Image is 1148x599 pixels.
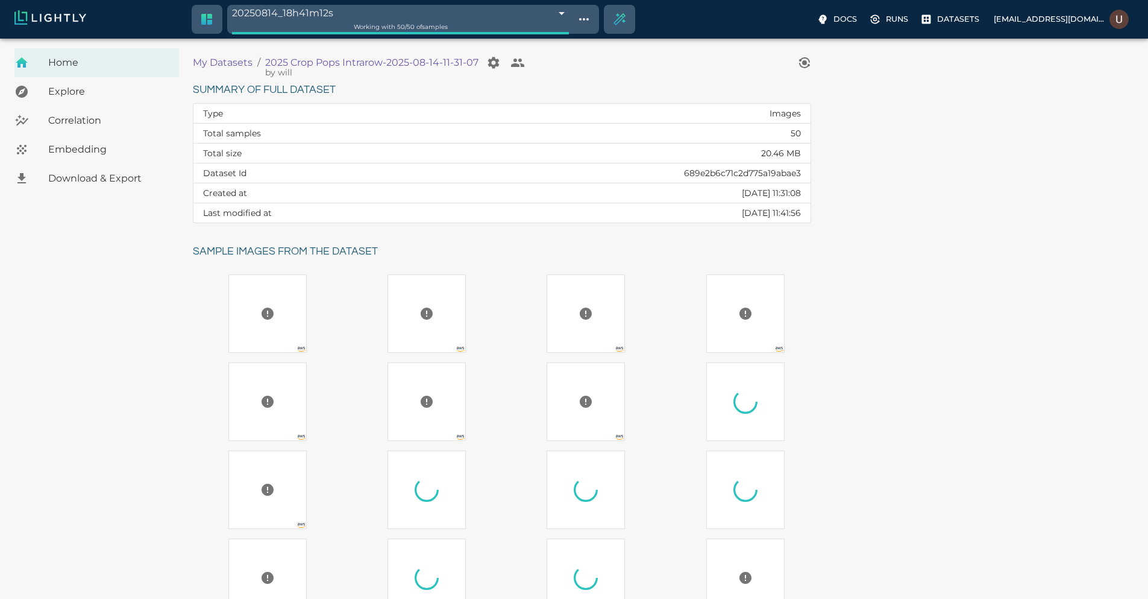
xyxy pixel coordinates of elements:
[833,13,857,25] p: Docs
[792,51,817,75] button: View worker run detail
[415,302,439,326] button: Preview cannot be loaded. Please ensure the datasource is configured correctly and that the refer...
[605,5,634,34] div: Create selection
[574,390,598,414] button: Preview cannot be loaded. Please ensure the datasource is configured correctly and that the refer...
[232,5,569,21] div: 20250814_18h41m12s
[511,274,660,353] a: Preview cannot be loaded. Please ensure the datasource is configured correctly and that the refer...
[48,84,169,99] span: Explore
[193,81,811,100] h6: Summary of full dataset
[193,451,342,529] a: Preview cannot be loaded. Please ensure the datasource is configured correctly and that the refer...
[1109,10,1129,29] img: Usman Khan
[994,13,1105,25] p: [EMAIL_ADDRESS][DOMAIN_NAME]
[193,203,436,223] th: Last modified at
[867,10,913,29] label: Runs
[14,10,86,25] img: Lightly
[192,5,221,34] a: Switch to crop dataset
[670,274,820,353] a: Preview cannot be loaded. Please ensure the datasource is configured correctly and that the refer...
[48,55,169,70] span: Home
[436,124,811,144] td: 50
[918,10,984,29] label: Datasets
[574,302,598,326] button: Preview cannot be loaded. Please ensure the datasource is configured correctly and that the refer...
[733,302,757,326] button: Preview cannot be loaded. Please ensure the datasource is configured correctly and that the refer...
[193,104,436,124] th: Type
[436,104,811,124] td: Images
[733,566,757,590] button: Preview cannot be loaded. Please ensure the datasource is configured correctly and that the refer...
[511,363,660,441] a: Preview cannot be loaded. Please ensure the datasource is configured correctly and that the refer...
[14,106,179,135] a: Correlation
[193,104,811,223] table: dataset summary
[48,113,169,128] span: Correlation
[193,163,436,183] th: Dataset Id
[886,13,908,25] p: Runs
[193,144,436,163] th: Total size
[257,55,260,70] li: /
[937,13,979,25] p: Datasets
[14,48,179,77] a: Home
[436,144,811,163] td: 20.46 MB
[193,363,342,441] a: Preview cannot be loaded. Please ensure the datasource is configured correctly and that the refer...
[193,124,436,144] th: Total samples
[256,390,280,414] button: Preview cannot be loaded. Please ensure the datasource is configured correctly and that the refer...
[193,51,792,75] nav: breadcrumb
[193,242,820,261] h6: Sample images from the dataset
[352,363,501,441] a: Preview cannot be loaded. Please ensure the datasource is configured correctly and that the refer...
[354,23,448,31] span: Working with 50 / 50 of samples
[193,183,436,203] th: Created at
[814,10,862,29] label: Docs
[14,77,179,106] a: Explore
[436,183,811,203] td: [DATE] 11:31:08
[989,6,1134,33] label: [EMAIL_ADDRESS][DOMAIN_NAME]Usman Khan
[352,274,501,353] a: Preview cannot be loaded. Please ensure the datasource is configured correctly and that the refer...
[48,171,169,186] span: Download & Export
[574,9,594,30] button: Show tag tree
[14,164,179,193] a: Download & Export
[14,48,179,193] nav: explore, analyze, sample, metadata, embedding, correlations label, download your dataset
[48,142,169,157] span: Embedding
[193,274,342,353] a: Preview cannot be loaded. Please ensure the datasource is configured correctly and that the refer...
[436,203,811,223] td: [DATE] 11:41:56
[506,51,530,75] button: Collaborate on your dataset
[193,55,252,70] a: My Datasets
[265,55,478,70] a: 2025 Crop Pops Intrarow-2025-08-14-11-31-07
[256,302,280,326] button: Preview cannot be loaded. Please ensure the datasource is configured correctly and that the refer...
[415,390,439,414] button: Preview cannot be loaded. Please ensure the datasource is configured correctly and that the refer...
[481,51,506,75] button: Manage your dataset
[265,66,292,78] span: will (Aigen)
[256,566,280,590] button: Preview cannot be loaded. Please ensure the datasource is configured correctly and that the refer...
[14,135,179,164] a: Embedding
[436,163,811,183] td: 689e2b6c71c2d775a19abae3
[256,478,280,502] button: Preview cannot be loaded. Please ensure the datasource is configured correctly and that the refer...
